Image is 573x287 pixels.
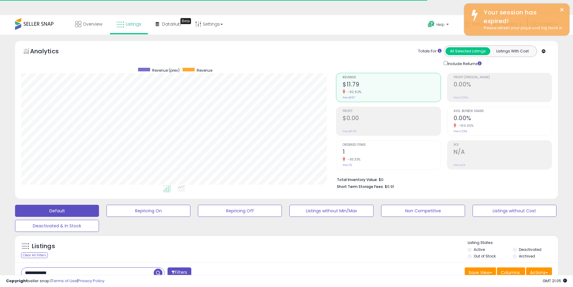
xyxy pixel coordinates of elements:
small: Prev: 0.00% [454,96,468,99]
h2: $0.00 [343,115,441,123]
b: Total Inventory Value: [337,177,378,182]
button: Default [15,205,99,217]
h5: Analytics [30,47,70,57]
button: Save View [465,267,496,278]
h2: 1 [343,148,441,157]
p: Listing States: [468,240,558,246]
span: 2025-09-17 21:05 GMT [543,278,567,284]
div: Please refresh your page and log back in [479,25,565,31]
small: Prev: $167 [343,96,355,99]
span: Help [436,22,445,27]
span: Profit [343,110,441,113]
label: Archived [519,254,535,259]
small: -93.33% [345,157,361,162]
span: $0.91 [385,184,394,189]
a: Listings [112,15,146,33]
span: DataHub [162,21,181,27]
h2: N/A [454,148,552,157]
button: Non Competitive [381,205,465,217]
label: Active [474,247,485,252]
button: Columns [497,267,525,278]
button: Actions [526,267,552,278]
small: Prev: $0.00 [343,129,357,133]
label: Deactivated [519,247,541,252]
div: Include Returns [439,60,489,67]
span: Revenue (prev) [152,68,180,73]
span: Ordered Items [343,143,441,147]
a: Overview [71,15,107,33]
a: Terms of Use [51,278,77,284]
h2: $11.79 [343,81,441,89]
span: Revenue [197,68,212,73]
span: Listings [126,21,141,27]
a: Exclusive wholesalers [460,15,526,35]
div: seller snap | | [6,278,104,284]
div: Totals For [418,48,442,54]
small: -92.92% [345,90,362,94]
i: Get Help [427,20,435,28]
small: Prev: 1.29% [454,129,467,133]
button: Listings without Cost [473,205,556,217]
span: Avg. Buybox Share [454,110,552,113]
span: Overview [83,21,102,27]
span: Revenue [343,76,441,79]
a: Help [423,16,455,35]
li: $0 [337,176,547,183]
small: Prev: N/A [454,163,465,167]
h2: 0.00% [454,115,552,123]
a: Settings [191,15,227,33]
h5: Listings [32,242,55,251]
span: ROI [454,143,552,147]
a: Privacy Policy [78,278,104,284]
button: Filters [168,267,191,278]
div: Clear All Filters [21,252,48,258]
button: Deactivated & In Stock [15,220,99,232]
button: All Selected Listings [445,47,490,55]
button: Repricing Off [198,205,282,217]
small: -100.00% [456,123,473,128]
div: Your session has expired! [479,8,565,25]
b: Short Term Storage Fees: [337,184,384,189]
span: Profit [PERSON_NAME] [454,76,552,79]
small: Prev: 15 [343,163,352,167]
div: Tooltip anchor [180,18,191,24]
strong: Copyright [6,278,28,284]
button: Repricing On [106,205,190,217]
span: Columns [501,270,520,276]
label: Out of Stock [474,254,496,259]
a: DataHub [151,15,186,33]
button: Listings without Min/Max [289,205,373,217]
h2: 0.00% [454,81,552,89]
button: Listings With Cost [490,47,535,55]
